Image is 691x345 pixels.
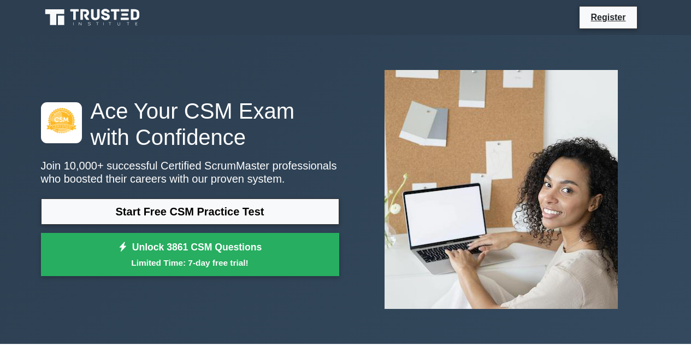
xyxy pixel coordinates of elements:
a: Unlock 3861 CSM QuestionsLimited Time: 7-day free trial! [41,233,339,277]
p: Join 10,000+ successful Certified ScrumMaster professionals who boosted their careers with our pr... [41,159,339,185]
a: Start Free CSM Practice Test [41,198,339,225]
small: Limited Time: 7-day free trial! [55,256,326,269]
a: Register [584,10,632,24]
h1: Ace Your CSM Exam with Confidence [41,98,339,150]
